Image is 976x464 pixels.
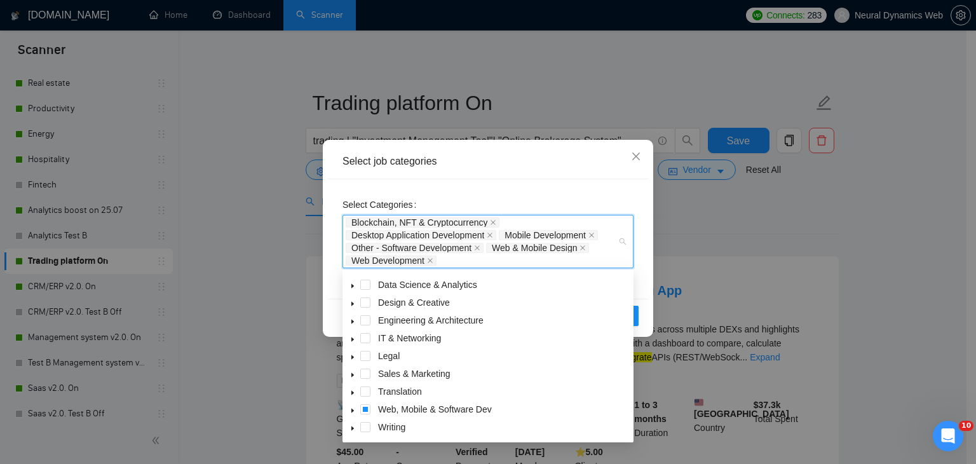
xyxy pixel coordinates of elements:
[427,257,433,264] span: close
[490,219,496,226] span: close
[378,315,484,325] span: Engineering & Architecture
[619,140,653,174] button: Close
[486,243,589,253] span: Web & Mobile Design
[474,245,480,251] span: close
[376,313,631,328] span: Engineering & Architecture
[376,348,631,364] span: Legal
[346,256,437,266] span: Web Development
[349,283,356,289] span: caret-down
[631,151,641,161] span: close
[349,390,356,396] span: caret-down
[588,232,595,238] span: close
[349,372,356,378] span: caret-down
[346,217,499,228] span: Blockchain, NFT & Cryptocurrency
[933,421,963,451] iframe: Intercom live chat
[351,256,424,265] span: Web Development
[439,256,442,266] input: Select Categories
[492,243,577,252] span: Web & Mobile Design
[378,333,441,343] span: IT & Networking
[349,318,356,325] span: caret-down
[378,386,422,397] span: Translation
[579,245,586,251] span: close
[349,301,356,307] span: caret-down
[378,404,492,414] span: Web, Mobile & Software Dev
[378,280,477,290] span: Data Science & Analytics
[349,407,356,414] span: caret-down
[499,230,598,240] span: Mobile Development
[376,295,631,310] span: Design & Creative
[376,402,631,417] span: Web, Mobile & Software Dev
[351,243,471,252] span: Other - Software Development
[349,425,356,432] span: caret-down
[378,369,451,379] span: Sales & Marketing
[378,297,450,308] span: Design & Creative
[351,218,487,227] span: Blockchain, NFT & Cryptocurrency
[376,331,631,346] span: IT & Networking
[342,194,421,215] label: Select Categories
[351,231,484,240] span: Desktop Application Development
[378,351,400,361] span: Legal
[342,154,634,168] div: Select job categories
[376,277,631,292] span: Data Science & Analytics
[349,354,356,360] span: caret-down
[376,366,631,381] span: Sales & Marketing
[505,231,586,240] span: Mobile Development
[346,230,496,240] span: Desktop Application Development
[376,420,631,435] span: Writing
[378,422,405,432] span: Writing
[487,232,493,238] span: close
[376,384,631,399] span: Translation
[959,421,973,431] span: 10
[349,336,356,343] span: caret-down
[346,243,484,253] span: Other - Software Development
